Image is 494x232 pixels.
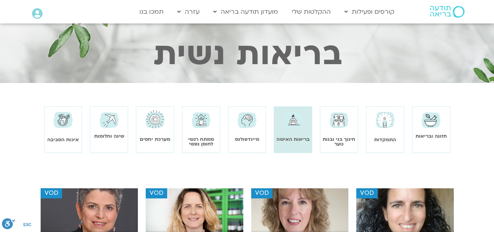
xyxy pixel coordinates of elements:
[251,188,273,198] span: VOD
[136,4,168,19] a: תמכו בנו
[356,188,378,198] span: VOD
[430,6,464,18] img: תודעה בריאה
[94,133,124,139] a: שינה וחלומות
[288,4,335,19] a: ההקלטות שלי
[146,188,167,198] span: VOD
[188,136,214,147] a: ממתח רגשי לחוסן נפשי
[323,136,355,147] a: חינוך בני ובנות נוער
[235,136,259,142] a: מיינדפולנס
[209,4,282,19] a: מועדון תודעה בריאה
[374,137,396,143] a: התמקדות
[140,136,170,142] a: מערכת יחסים
[41,188,62,198] span: VOD
[276,136,309,142] a: בריאות האישה
[47,137,79,143] a: איכות הסביבה
[173,4,203,19] a: עזרה
[341,4,398,19] a: קורסים ופעילות
[416,133,447,139] a: תזונה ובריאות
